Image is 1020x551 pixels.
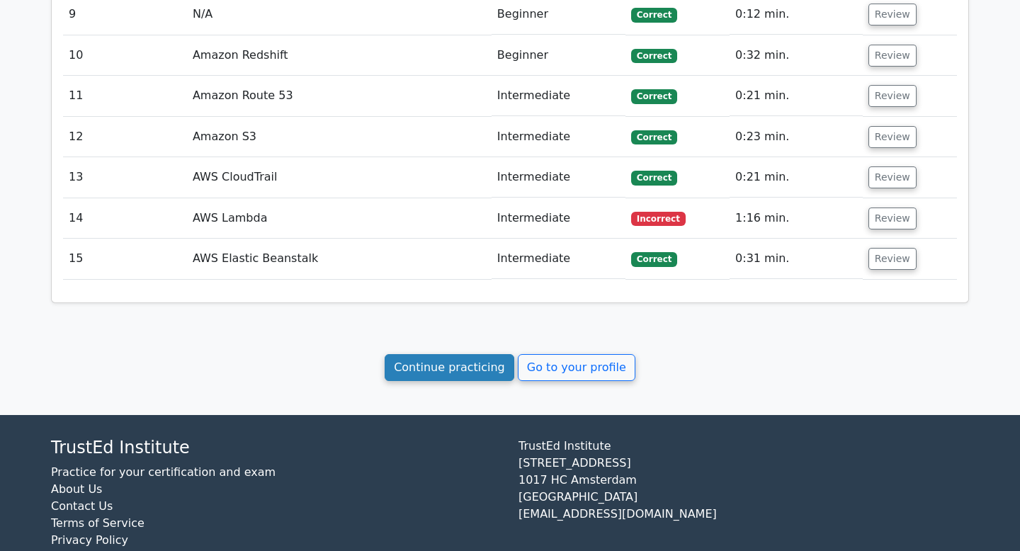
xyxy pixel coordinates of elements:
td: AWS Lambda [187,198,492,239]
span: Correct [631,130,677,144]
td: Beginner [492,35,625,76]
td: 14 [63,198,187,239]
td: 0:32 min. [730,35,863,76]
td: 1:16 min. [730,198,863,239]
span: Correct [631,252,677,266]
td: Amazon S3 [187,117,492,157]
td: Intermediate [492,198,625,239]
h4: TrustEd Institute [51,438,501,458]
td: Intermediate [492,117,625,157]
td: Amazon Redshift [187,35,492,76]
a: About Us [51,482,102,496]
td: 0:21 min. [730,76,863,116]
td: 0:23 min. [730,117,863,157]
td: 12 [63,117,187,157]
a: Privacy Policy [51,533,128,547]
span: Correct [631,8,677,22]
span: Correct [631,171,677,185]
button: Review [868,85,917,107]
td: Intermediate [492,76,625,116]
a: Contact Us [51,499,113,513]
td: Amazon Route 53 [187,76,492,116]
td: Intermediate [492,239,625,279]
button: Review [868,208,917,229]
td: 13 [63,157,187,198]
td: AWS CloudTrail [187,157,492,198]
a: Go to your profile [518,354,635,381]
td: 10 [63,35,187,76]
span: Incorrect [631,212,686,226]
td: Intermediate [492,157,625,198]
button: Review [868,4,917,25]
span: Correct [631,89,677,103]
td: 11 [63,76,187,116]
button: Review [868,45,917,67]
td: 15 [63,239,187,279]
button: Review [868,126,917,148]
td: 0:31 min. [730,239,863,279]
button: Review [868,248,917,270]
td: AWS Elastic Beanstalk [187,239,492,279]
a: Continue practicing [385,354,514,381]
a: Practice for your certification and exam [51,465,276,479]
td: 0:21 min. [730,157,863,198]
button: Review [868,166,917,188]
span: Correct [631,49,677,63]
a: Terms of Service [51,516,144,530]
